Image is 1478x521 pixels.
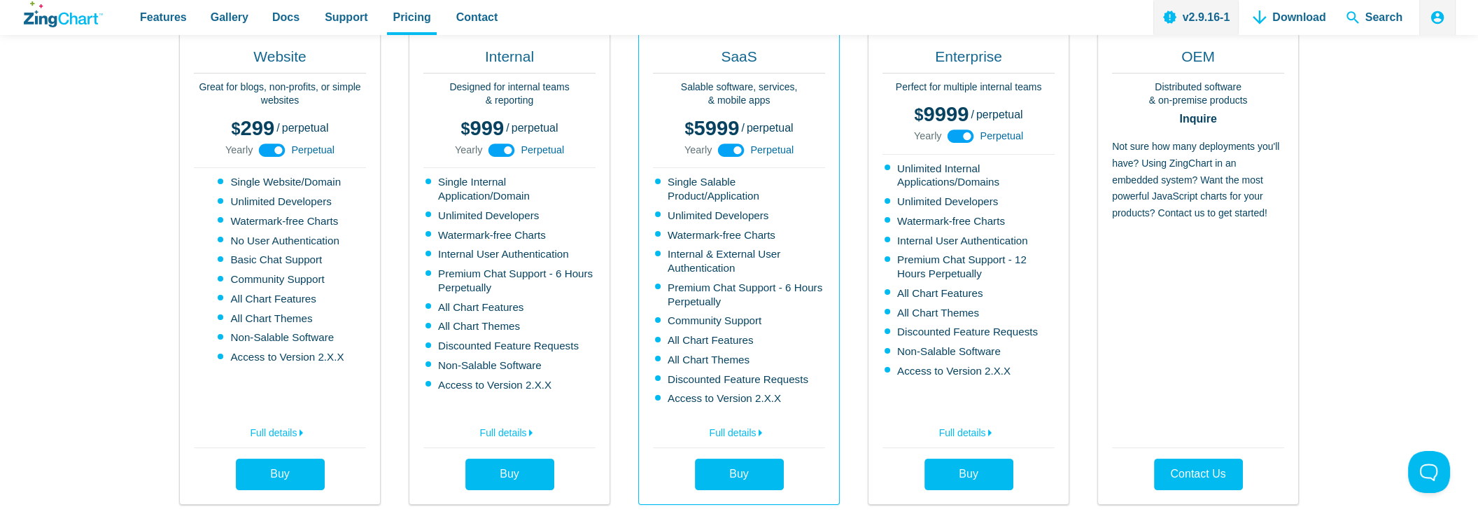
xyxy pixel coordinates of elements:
[455,145,482,155] span: Yearly
[655,373,825,387] li: Discounted Feature Requests
[1154,459,1243,490] a: Contact Us
[1408,451,1450,493] iframe: Toggle Customer Support
[885,162,1055,190] li: Unlimited Internal Applications/Domains
[506,123,509,134] span: /
[218,234,344,248] li: No User Authentication
[218,175,344,189] li: Single Website/Domain
[914,131,941,141] span: Yearly
[653,419,825,442] a: Full details
[655,333,825,347] li: All Chart Features
[425,247,596,261] li: Internal User Authentication
[971,109,973,120] span: /
[194,81,366,108] p: Great for blogs, non-profits, or simple websites
[236,459,325,490] a: Buy
[885,195,1055,209] li: Unlimited Developers
[655,314,825,328] li: Community Support
[980,131,1023,141] span: Perpetual
[225,145,253,155] span: Yearly
[218,292,344,306] li: All Chart Features
[500,468,519,480] span: Buy
[885,306,1055,320] li: All Chart Themes
[425,209,596,223] li: Unlimited Developers
[1112,47,1284,74] h2: OEM
[653,47,825,74] h2: SaaS
[741,123,744,134] span: /
[218,195,344,209] li: Unlimited Developers
[194,419,366,442] a: Full details
[885,325,1055,339] li: Discounted Feature Requests
[695,459,784,490] a: Buy
[461,117,505,139] span: 999
[959,468,978,480] span: Buy
[914,103,969,125] span: 9999
[1112,81,1284,108] p: Distributed software & on-premise products
[924,459,1013,490] a: Buy
[425,228,596,242] li: Watermark-free Charts
[885,234,1055,248] li: Internal User Authentication
[272,8,300,27] span: Docs
[282,122,329,134] span: perpetual
[655,175,825,203] li: Single Salable Product/Application
[218,331,344,345] li: Non-Salable Software
[423,419,596,442] a: Full details
[423,47,596,74] h2: Internal
[425,378,596,392] li: Access to Version 2.X.X
[885,253,1055,281] li: Premium Chat Support - 12 Hours Perpetually
[885,214,1055,228] li: Watermark-free Charts
[465,459,554,490] a: Buy
[218,350,344,364] li: Access to Version 2.X.X
[24,1,103,27] a: ZingChart Logo. Click to return to the homepage
[218,272,344,286] li: Community Support
[1170,468,1225,480] span: Contact Us
[684,145,712,155] span: Yearly
[291,145,335,155] span: Perpetual
[425,267,596,295] li: Premium Chat Support - 6 Hours Perpetually
[325,8,367,27] span: Support
[232,117,275,139] span: 299
[512,122,558,134] span: perpetual
[425,300,596,314] li: All Chart Features
[194,47,366,74] h2: Website
[882,47,1055,74] h2: Enterprise
[747,122,794,134] span: perpetual
[655,391,825,405] li: Access to Version 2.X.X
[218,312,344,326] li: All Chart Themes
[425,359,596,373] li: Non-Salable Software
[211,8,248,27] span: Gallery
[655,209,825,223] li: Unlimited Developers
[1112,113,1284,125] strong: Inquire
[393,8,430,27] span: Pricing
[425,175,596,203] li: Single Internal Application/Domain
[218,214,344,228] li: Watermark-free Charts
[655,353,825,367] li: All Chart Themes
[655,281,825,309] li: Premium Chat Support - 6 Hours Perpetually
[425,319,596,333] li: All Chart Themes
[885,364,1055,378] li: Access to Version 2.X.X
[684,117,739,139] span: 5999
[521,145,564,155] span: Perpetual
[729,468,749,480] span: Buy
[885,286,1055,300] li: All Chart Features
[456,8,498,27] span: Contact
[425,339,596,353] li: Discounted Feature Requests
[270,468,290,480] span: Buy
[976,109,1023,120] span: perpetual
[653,81,825,108] p: Salable software, services, & mobile apps
[882,419,1055,442] a: Full details
[750,145,794,155] span: Perpetual
[655,228,825,242] li: Watermark-free Charts
[655,247,825,275] li: Internal & External User Authentication
[882,81,1055,95] p: Perfect for multiple internal teams
[218,253,344,267] li: Basic Chat Support
[276,123,279,134] span: /
[1112,139,1284,440] p: Not sure how many deployments you'll have? Using ZingChart in an embedded system? Want the most p...
[885,345,1055,359] li: Non-Salable Software
[423,81,596,108] p: Designed for internal teams & reporting
[140,8,187,27] span: Features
